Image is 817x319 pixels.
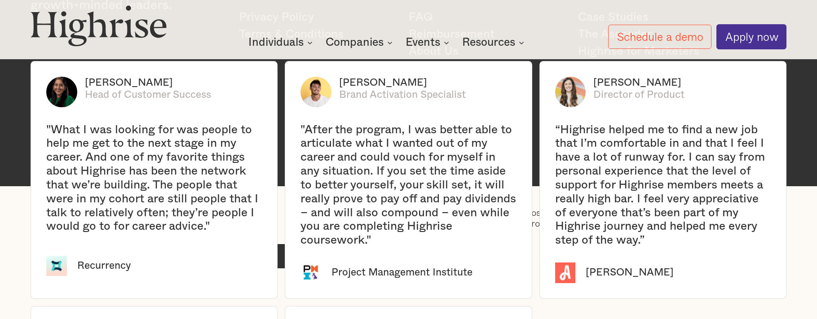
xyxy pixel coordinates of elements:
div: [PERSON_NAME] [339,77,466,89]
a: Highrise for Sales [578,60,735,77]
div: Brand Activation Specialist [339,89,466,101]
div: Companies [326,37,384,48]
div: Individuals [248,37,304,48]
div: "What I was looking for was people to help me get to the next stage in my career. And one of my f... [46,123,262,234]
div: "After the program, I was better able to articulate what I wanted out of my career and could vouc... [300,123,516,248]
div: Director of Product [593,89,685,101]
a: Apply now [716,24,786,49]
div: Recurrency [77,260,131,272]
a: Schedule a demo [608,25,711,49]
div: “Highrise helped me to find a new job that I’m comfortable in and that I feel I have a lot of run... [555,123,771,248]
div: Events [406,37,440,48]
div: Companies [326,37,395,48]
div: Resources [462,37,527,48]
img: Highrise logo [31,5,167,46]
div: Resources [462,37,515,48]
div: [PERSON_NAME] [593,77,685,89]
div: Project Management Institute [331,267,473,279]
div: Events [406,37,452,48]
div: Head of Customer Success [85,89,211,101]
div: [PERSON_NAME] [85,77,211,89]
div: [PERSON_NAME] [586,267,674,279]
div: Individuals [248,37,315,48]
